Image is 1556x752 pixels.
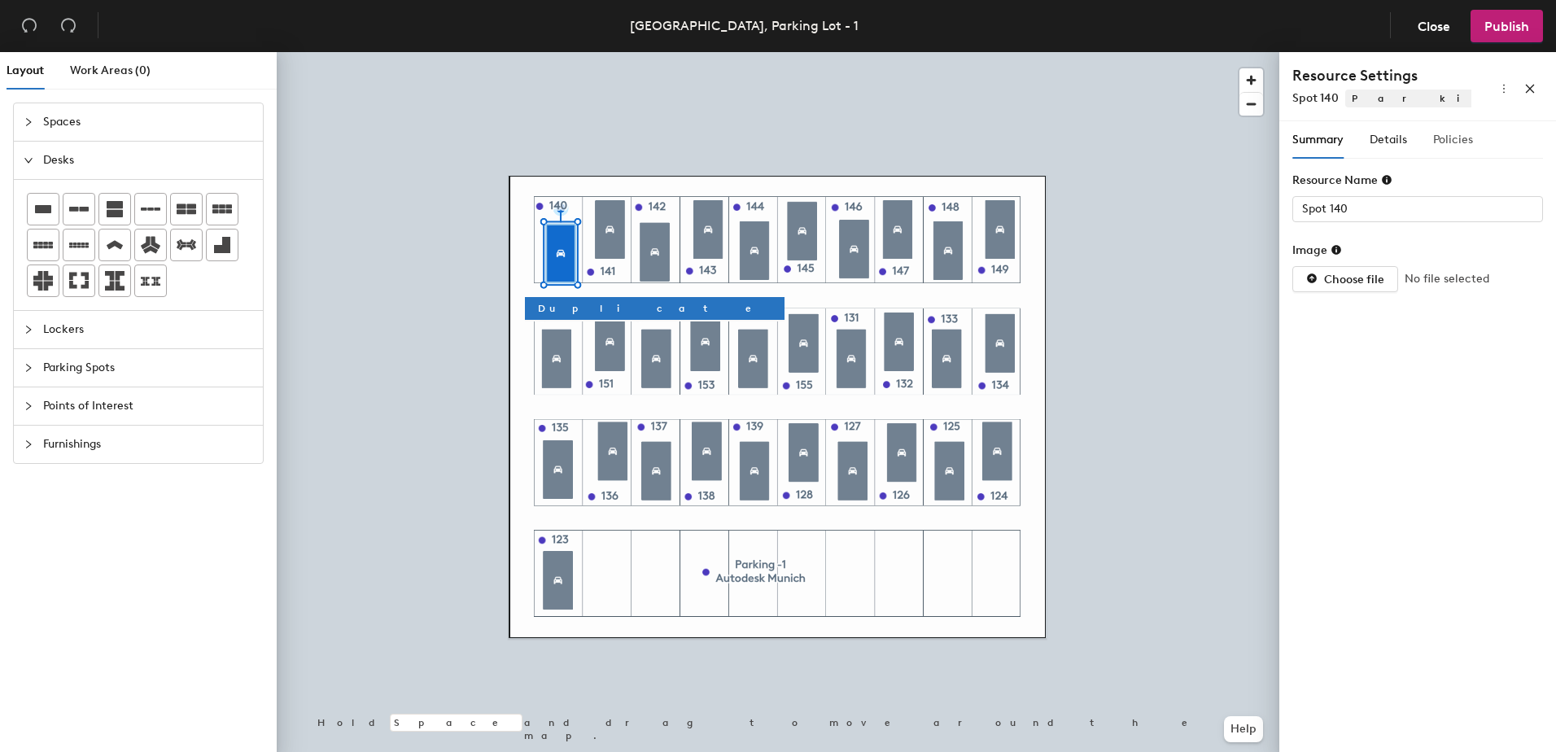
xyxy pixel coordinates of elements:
span: Summary [1292,133,1344,146]
span: collapsed [24,401,33,411]
span: Duplicate [538,301,771,316]
button: Undo (⌘ + Z) [13,10,46,42]
span: Spaces [43,103,253,141]
button: Publish [1471,10,1543,42]
span: close [1524,83,1536,94]
span: more [1498,83,1510,94]
span: Lockers [43,311,253,348]
span: collapsed [24,325,33,334]
span: expanded [24,155,33,165]
span: collapsed [24,363,33,373]
button: Close [1404,10,1464,42]
div: Image [1292,243,1342,257]
button: Help [1224,716,1263,742]
span: collapsed [24,439,33,449]
span: No file selected [1405,270,1489,288]
span: Policies [1433,133,1473,146]
input: Unknown Parking Spots [1292,196,1543,222]
span: Details [1370,133,1407,146]
span: Work Areas (0) [70,63,151,77]
span: collapsed [24,117,33,127]
span: Desks [43,142,253,179]
span: Parking Spots [43,349,253,387]
span: Furnishings [43,426,253,463]
span: Layout [7,63,44,77]
span: Publish [1484,19,1529,34]
div: Resource Name [1292,173,1392,187]
button: Redo (⌘ + ⇧ + Z) [52,10,85,42]
button: Duplicate [525,297,785,320]
span: Close [1418,19,1450,34]
h4: Resource Settings [1292,65,1471,86]
span: Spot 140 [1292,91,1339,105]
button: Choose file [1292,266,1398,292]
div: [GEOGRAPHIC_DATA], Parking Lot - 1 [630,15,859,36]
span: Points of Interest [43,387,253,425]
span: Choose file [1324,273,1384,286]
span: undo [21,17,37,33]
